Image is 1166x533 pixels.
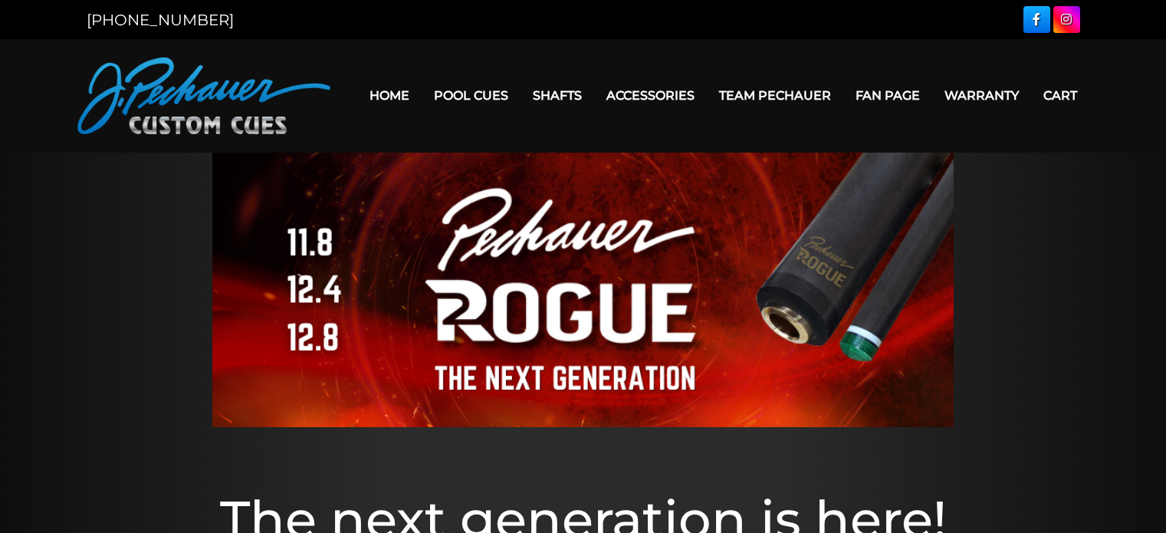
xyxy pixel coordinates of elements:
[87,11,234,29] a: [PHONE_NUMBER]
[422,76,521,115] a: Pool Cues
[594,76,707,115] a: Accessories
[843,76,932,115] a: Fan Page
[707,76,843,115] a: Team Pechauer
[357,76,422,115] a: Home
[932,76,1031,115] a: Warranty
[1031,76,1089,115] a: Cart
[77,58,330,134] img: Pechauer Custom Cues
[521,76,594,115] a: Shafts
